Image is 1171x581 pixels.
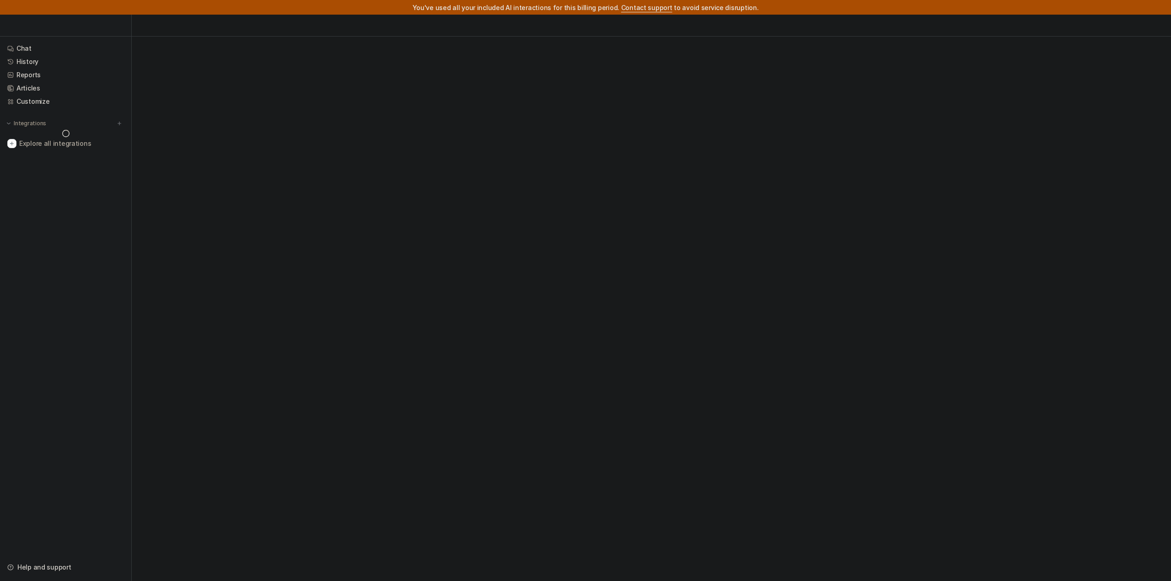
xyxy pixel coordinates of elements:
[19,136,124,151] span: Explore all integrations
[621,4,672,11] span: Contact support
[14,120,46,127] p: Integrations
[7,139,16,148] img: explore all integrations
[4,561,128,574] a: Help and support
[4,42,128,55] a: Chat
[5,120,12,127] img: expand menu
[4,69,128,81] a: Reports
[4,137,128,150] a: Explore all integrations
[4,119,49,128] button: Integrations
[4,55,128,68] a: History
[4,82,128,95] a: Articles
[116,120,123,127] img: menu_add.svg
[4,95,128,108] a: Customize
